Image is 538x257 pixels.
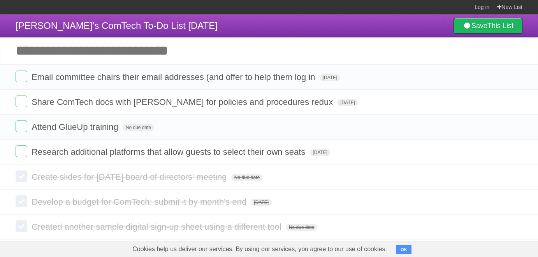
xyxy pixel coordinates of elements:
span: Attend GlueUp training [32,122,120,132]
label: Done [16,170,27,182]
label: Done [16,121,27,132]
b: This List [487,22,513,30]
span: Cookies help us deliver our services. By using our services, you agree to our use of cookies. [125,241,395,257]
span: [DATE] [251,199,272,206]
span: Create slides for [DATE] board of directors' meeting [32,172,229,182]
span: Research additional platforms that allow guests to select their own seats [32,147,307,157]
span: [DATE] [320,74,341,81]
label: Done [16,96,27,107]
span: Email committee chairs their email addresses (and offer to help them log in [32,72,317,82]
span: No due date [123,124,154,131]
button: OK [396,245,411,254]
span: Created another sample digital sign-up sheet using a different tool [32,222,283,232]
span: No due date [286,224,317,231]
span: [PERSON_NAME]’s ComTech To-Do List [DATE] [16,20,218,31]
span: Develop a budget for ComTech; submit it by month's end [32,197,248,207]
label: Done [16,145,27,157]
span: [DATE] [309,149,331,156]
label: Done [16,71,27,82]
a: SaveThis List [454,18,522,34]
span: [DATE] [337,99,358,106]
span: Share ComTech docs with [PERSON_NAME] for policies and procedures redux [32,97,335,107]
label: Done [16,195,27,207]
span: No due date [231,174,263,181]
label: Done [16,220,27,232]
